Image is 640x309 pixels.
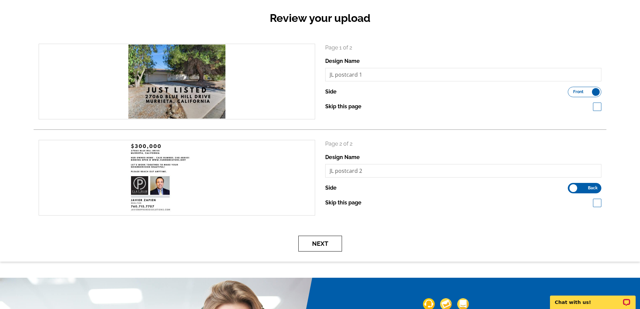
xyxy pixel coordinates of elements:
[325,199,361,207] label: Skip this page
[325,103,361,111] label: Skip this page
[325,164,602,178] input: File Name
[325,140,602,148] p: Page 2 of 2
[546,288,640,309] iframe: LiveChat chat widget
[34,12,606,25] h2: Review your upload
[325,88,337,96] label: Side
[325,44,602,52] p: Page 1 of 2
[325,68,602,81] input: File Name
[325,57,360,65] label: Design Name
[325,184,337,192] label: Side
[588,186,598,190] span: Back
[573,90,584,93] span: Front
[298,236,342,252] button: Next
[325,153,360,161] label: Design Name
